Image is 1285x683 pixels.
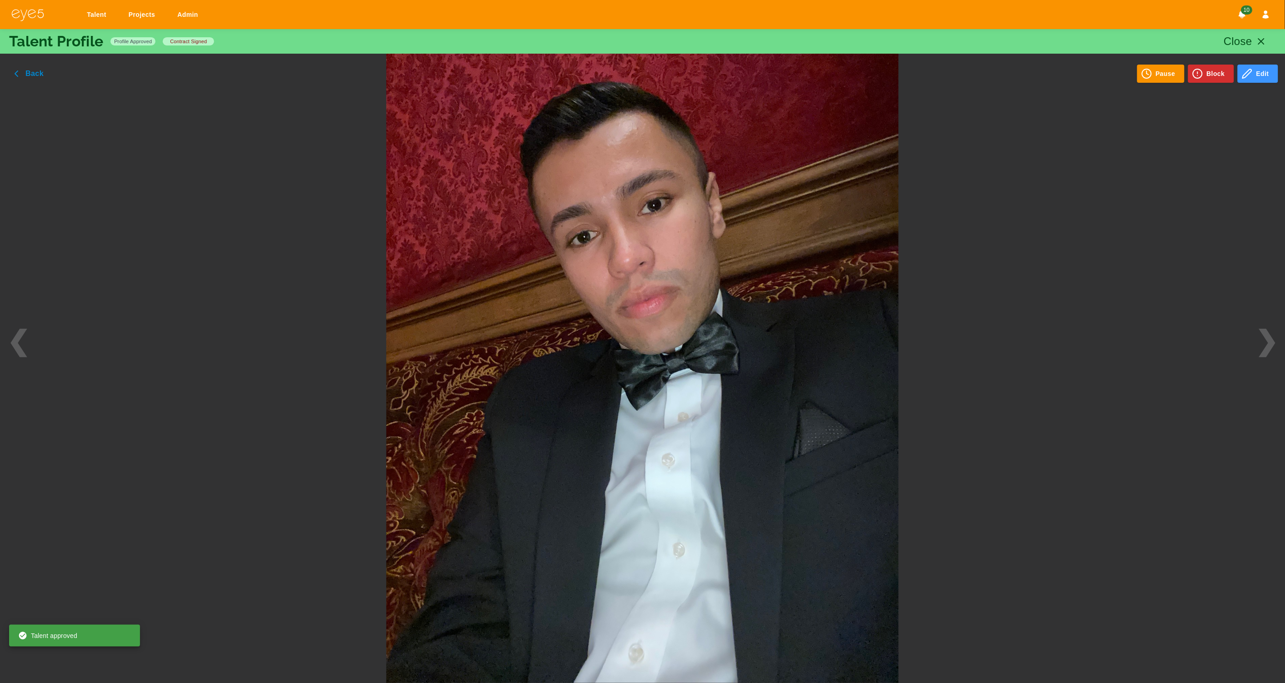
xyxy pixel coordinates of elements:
[1241,5,1252,15] span: 10
[166,38,210,45] span: contract signed
[1137,65,1185,83] button: Pause
[1224,33,1253,50] p: Close
[7,65,53,83] button: Back
[11,8,45,21] img: eye5
[1218,30,1276,52] button: Close
[81,6,115,23] a: Talent
[110,38,155,45] span: Profile Approved
[1234,6,1250,23] button: Notifications
[1249,68,1285,615] span: ❯
[18,628,77,644] div: Talent approved
[171,6,207,23] a: Admin
[123,6,164,23] a: Projects
[1238,65,1278,83] button: Edit
[9,34,103,49] p: Talent Profile
[1188,65,1234,83] button: Block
